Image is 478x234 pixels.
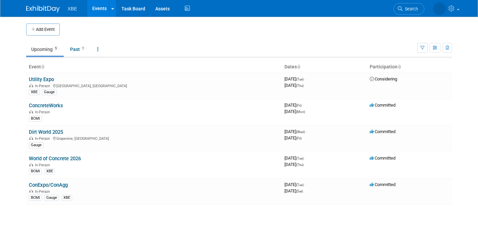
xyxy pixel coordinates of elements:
span: (Fri) [296,136,302,140]
div: [GEOGRAPHIC_DATA], [GEOGRAPHIC_DATA] [29,83,279,88]
th: Event [26,61,282,73]
a: Dirt World 2025 [29,129,63,135]
div: BCMI [29,168,42,174]
span: (Tue) [296,77,304,81]
span: - [306,129,307,134]
span: [DATE] [284,162,304,167]
span: [DATE] [284,156,306,161]
span: 1 [80,46,86,51]
th: Participation [367,61,452,73]
img: In-Person Event [29,136,33,140]
span: Search [382,6,397,11]
span: (Fri) [296,104,302,107]
span: 5 [53,46,59,51]
a: Sort by Participation Type [397,64,401,69]
span: - [305,76,306,81]
span: [DATE] [284,129,307,134]
img: In-Person Event [29,189,33,193]
span: In-Person [35,163,52,167]
span: Committed [370,103,395,108]
a: Sort by Event Name [41,64,44,69]
a: Past1 [65,43,91,56]
div: Gauge [44,195,59,201]
span: [DATE] [284,103,304,108]
div: XBE [29,89,40,95]
div: BCMI [29,116,42,122]
span: In-Person [35,110,52,114]
a: Upcoming5 [26,43,64,56]
div: XBE [61,195,72,201]
span: [DATE] [284,135,302,140]
div: Gauge [42,89,57,95]
a: ConExpo/ConAgg [29,182,68,188]
span: Committed [370,129,395,134]
span: [DATE] [284,182,306,187]
a: Sort by Start Date [297,64,300,69]
span: (Thu) [296,84,304,87]
span: Committed [370,182,395,187]
span: [DATE] [284,76,306,81]
span: (Tue) [296,183,304,187]
span: - [303,103,304,108]
span: In-Person [35,136,52,141]
a: Search [373,3,404,15]
th: Dates [282,61,367,73]
div: Gauge [29,142,44,148]
span: [DATE] [284,83,304,88]
div: BCMI [29,195,42,201]
a: World of Concrete 2026 [29,156,81,162]
div: XBE [44,168,55,174]
span: - [305,156,306,161]
div: Grapevine, [GEOGRAPHIC_DATA] [29,135,279,141]
span: [DATE] [284,109,305,114]
span: In-Person [35,189,52,194]
button: Add Event [26,23,60,36]
span: - [305,182,306,187]
img: In-Person Event [29,163,33,166]
span: Committed [370,156,395,161]
span: (Thu) [296,163,304,167]
img: In-Person Event [29,110,33,113]
span: Considering [370,76,397,81]
span: XBE [68,6,77,11]
img: Dave Cataldi [413,4,446,11]
span: (Wed) [296,130,305,134]
img: In-Person Event [29,84,33,87]
a: Utility Expo [29,76,54,82]
span: In-Person [35,84,52,88]
a: ConcreteWorks [29,103,63,109]
img: ExhibitDay [26,6,60,12]
span: (Sat) [296,189,303,193]
span: (Mon) [296,110,305,114]
span: [DATE] [284,188,303,193]
span: (Tue) [296,157,304,160]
